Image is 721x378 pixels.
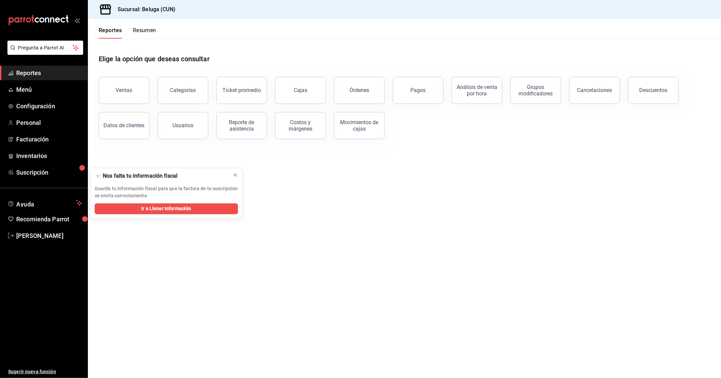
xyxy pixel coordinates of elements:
div: Cajas [294,86,308,94]
button: Usuarios [158,112,208,139]
span: Facturación [16,135,82,144]
span: [PERSON_NAME] [16,231,82,240]
div: Costos y márgenes [280,119,321,132]
button: Reporte de asistencia [216,112,267,139]
button: Ventas [99,77,149,104]
div: Movimientos de cajas [338,119,380,132]
span: Reportes [16,68,82,77]
button: Datos de clientes [99,112,149,139]
a: Pregunta a Parrot AI [5,49,83,56]
div: Órdenes [350,87,369,93]
span: Personal [16,118,82,127]
div: Cancelaciones [577,87,612,93]
span: Configuración [16,102,82,111]
div: Datos de clientes [104,122,145,129]
button: Órdenes [334,77,385,104]
button: open_drawer_menu [74,18,80,23]
div: Grupos modificadores [515,84,557,97]
button: Resumen [133,27,156,39]
button: Ticket promedio [216,77,267,104]
h3: Sucursal: Beluga (CUN) [112,5,175,14]
div: navigation tabs [99,27,156,39]
button: Costos y márgenes [275,112,326,139]
button: Pregunta a Parrot AI [7,41,83,55]
span: Inventarios [16,151,82,160]
div: Análisis de venta por hora [456,84,498,97]
span: Pregunta a Parrot AI [18,44,73,51]
div: Ventas [116,87,133,93]
span: Suscripción [16,168,82,177]
div: Ticket promedio [222,87,261,93]
span: Menú [16,85,82,94]
button: Cancelaciones [569,77,620,104]
button: Reportes [99,27,122,39]
span: Ayuda [16,199,73,207]
h1: Elige la opción que deseas consultar [99,54,210,64]
p: Guarda tu información fiscal para que la factura de tu suscripción se emita correctamente. [95,185,238,199]
button: Descuentos [628,77,679,104]
div: Pagos [411,87,426,93]
div: Reporte de asistencia [221,119,263,132]
button: Categorías [158,77,208,104]
button: Grupos modificadores [510,77,561,104]
span: Recomienda Parrot [16,215,82,224]
button: Ir a Llenar Información [95,203,238,214]
button: Movimientos de cajas [334,112,385,139]
div: Descuentos [640,87,668,93]
button: Análisis de venta por hora [452,77,502,104]
button: Pagos [393,77,443,104]
span: Ir a Llenar Información [141,205,191,212]
span: Sugerir nueva función [8,368,82,375]
div: Categorías [170,87,196,93]
a: Cajas [275,77,326,104]
div: Usuarios [172,122,193,129]
div: 🫥 Nos falta tu información fiscal [95,172,227,180]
